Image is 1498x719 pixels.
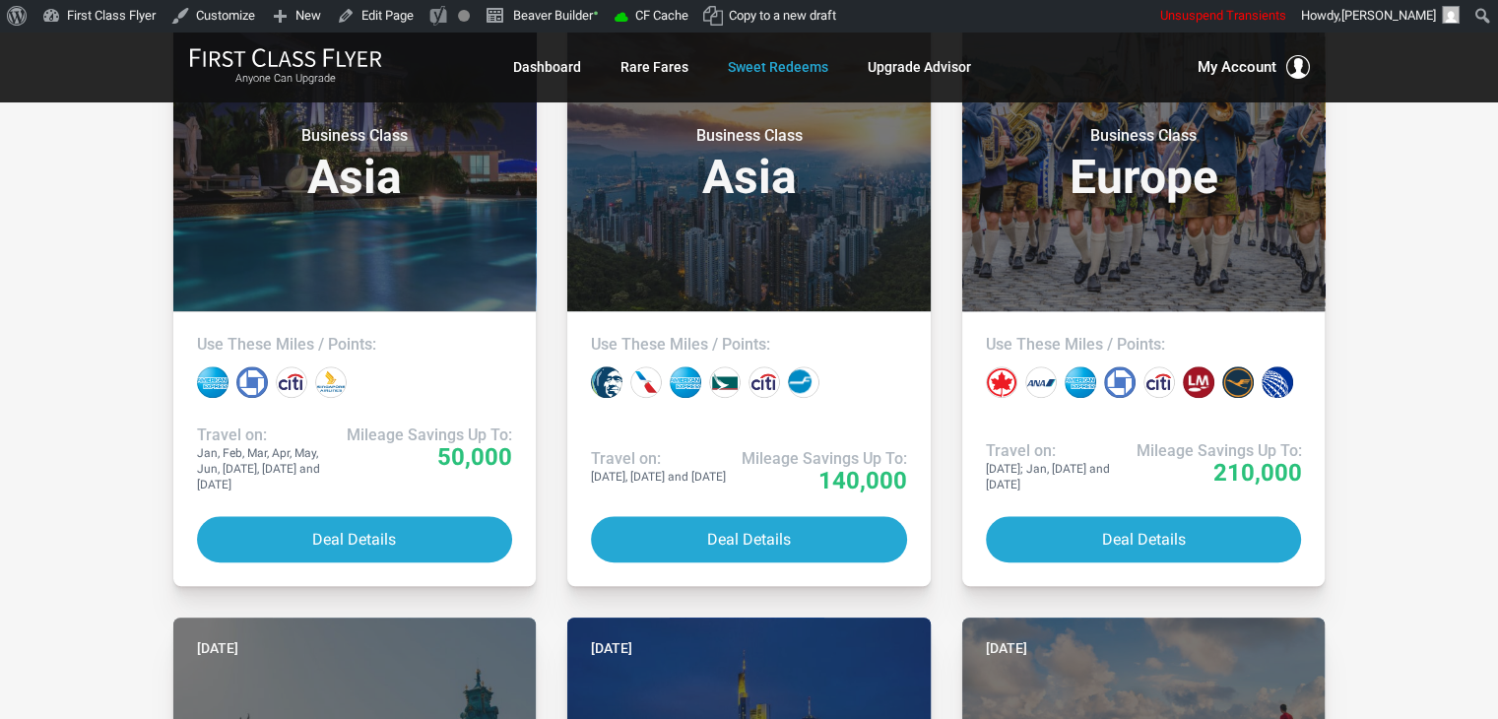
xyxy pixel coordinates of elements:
div: United miles [1262,366,1293,398]
div: Citi points [276,366,307,398]
button: My Account [1198,55,1310,79]
a: Upgrade Advisor [868,49,971,85]
div: Cathay Pacific miles [709,366,741,398]
a: Sweet Redeems [728,49,828,85]
small: Business Class [231,126,478,146]
div: Alaska miles [591,366,622,398]
div: Amex points [1065,366,1096,398]
span: • [593,3,599,24]
div: Citi points [749,366,780,398]
h4: Use These Miles / Points: [197,335,513,355]
div: Lufthansa miles [1222,366,1254,398]
button: Deal Details [197,516,513,562]
div: Chase points [236,366,268,398]
a: Dashboard [513,49,581,85]
small: Business Class [625,126,872,146]
span: Unsuspend Transients [1160,8,1286,23]
a: Rare Fares [620,49,688,85]
small: Anyone Can Upgrade [189,72,382,86]
div: Amex points [670,366,701,398]
h3: Asia [591,126,907,201]
img: First Class Flyer [189,47,382,68]
button: Deal Details [591,516,907,562]
div: Finnair Plus [788,366,819,398]
button: Deal Details [986,516,1302,562]
small: Business Class [1020,126,1267,146]
div: Singapore Airlines miles [315,366,347,398]
a: First Class FlyerAnyone Can Upgrade [189,47,382,87]
span: My Account [1198,55,1276,79]
h4: Use These Miles / Points: [986,335,1302,355]
div: American miles [630,366,662,398]
h3: Asia [197,126,513,201]
h3: Europe [986,126,1302,201]
div: Air Canada miles [986,366,1017,398]
span: [PERSON_NAME] [1341,8,1436,23]
time: [DATE] [197,637,238,659]
time: [DATE] [591,637,632,659]
div: Amex points [197,366,228,398]
div: All Nippon miles [1025,366,1057,398]
h4: Use These Miles / Points: [591,335,907,355]
div: Chase points [1104,366,1136,398]
div: Citi points [1143,366,1175,398]
div: LifeMiles [1183,366,1214,398]
time: [DATE] [986,637,1027,659]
